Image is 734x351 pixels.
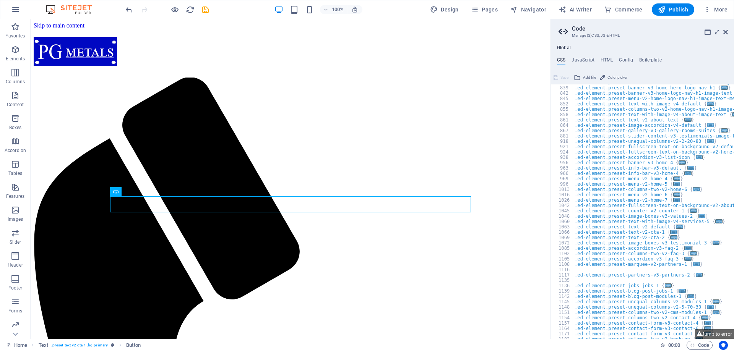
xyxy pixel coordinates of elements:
h2: Code [572,25,728,32]
span: Publish [658,6,688,13]
div: 956 [551,160,573,165]
span: ... [707,102,714,106]
span: ... [693,187,700,191]
div: 1139 [551,288,573,294]
span: Click to select. Double-click to edit [126,341,141,350]
span: ... [707,123,714,127]
span: ... [673,176,680,181]
span: ... [684,171,691,175]
i: Save (Ctrl+S) [201,5,210,14]
span: ... [695,155,702,159]
span: ... [701,315,708,320]
button: Pages [468,3,501,16]
div: 1072 [551,240,573,246]
span: ... [690,251,697,256]
span: Color picker [607,73,627,82]
div: 867 [551,128,573,133]
p: Favorites [5,33,25,39]
div: 858 [551,112,573,117]
div: 1102 [551,251,573,256]
div: 845 [551,96,573,101]
span: More [703,6,728,13]
span: . preset-text-v2-cta-1 .bg-primary [51,341,108,350]
span: Design [430,6,459,13]
h4: CSS [557,57,565,66]
p: Elements [6,56,25,62]
div: 921 [551,144,573,149]
span: ... [712,310,719,314]
div: 924 [551,149,573,155]
div: 938 [551,155,573,160]
span: ... [684,246,691,250]
i: On resize automatically adjust zoom level to fit chosen device. [351,6,358,13]
p: Footer [8,285,22,291]
div: 1108 [551,262,573,267]
p: Columns [6,79,25,85]
p: Header [8,262,23,268]
div: 1164 [551,326,573,331]
span: ... [721,86,728,90]
span: ... [712,299,719,304]
span: ... [698,214,705,218]
span: 00 00 [668,341,680,350]
span: ... [670,230,677,234]
span: ... [679,160,685,165]
div: 969 [551,176,573,181]
span: ... [687,166,694,170]
p: Forms [8,308,22,314]
div: 1148 [551,304,573,310]
span: ... [664,283,671,288]
h3: Manage (S)CSS, JS & HTML [572,32,713,39]
button: Usercentrics [719,341,728,350]
div: 864 [551,123,573,128]
p: Slider [10,239,21,245]
div: 1116 [551,267,573,272]
span: ... [670,235,677,239]
button: undo [124,5,133,14]
span: ... [704,321,711,325]
p: Boxes [9,125,22,131]
h4: Config [619,57,633,66]
span: ... [679,289,685,293]
button: Jump to error [695,329,734,339]
div: 1045 [551,208,573,214]
div: 1026 [551,197,573,203]
a: Click to cancel selection. Double-click to open Pages [6,341,27,350]
span: Click to select. Double-click to edit [39,341,48,350]
div: 1060 [551,219,573,224]
span: ... [673,192,680,197]
div: 1182 [551,336,573,342]
button: Add file [573,73,597,82]
div: 1145 [551,299,573,304]
div: 839 [551,85,573,91]
div: 996 [551,181,573,187]
button: Design [427,3,462,16]
h4: Global [557,45,571,51]
div: 855 [551,107,573,112]
img: Editor Logo [44,5,101,14]
div: 1105 [551,256,573,262]
span: ... [687,294,694,298]
div: 966 [551,171,573,176]
span: ... [704,326,711,330]
div: 1066 [551,230,573,235]
span: ... [673,182,680,186]
div: 1016 [551,192,573,197]
button: More [700,3,731,16]
span: Code [690,341,709,350]
p: Tables [8,170,22,176]
div: 1069 [551,235,573,240]
p: Images [8,216,23,222]
button: 100% [320,5,347,14]
span: : [674,342,675,348]
div: 918 [551,139,573,144]
nav: breadcrumb [39,341,141,350]
div: 881 [551,133,573,139]
div: 1171 [551,331,573,336]
div: 852 [551,101,573,107]
div: 861 [551,117,573,123]
button: Publish [652,3,694,16]
div: 1154 [551,315,573,320]
span: ... [721,128,728,133]
span: ... [715,219,722,223]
